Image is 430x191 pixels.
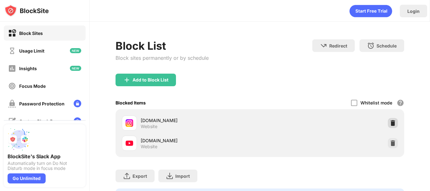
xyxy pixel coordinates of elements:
[74,100,81,107] img: lock-menu.svg
[376,43,397,48] div: Schedule
[70,66,81,71] img: new-icon.svg
[175,173,190,179] div: Import
[116,100,146,105] div: Blocked Items
[74,117,81,125] img: lock-menu.svg
[8,117,16,125] img: customize-block-page-off.svg
[141,117,260,124] div: [DOMAIN_NAME]
[133,77,168,82] div: Add to Block List
[360,100,392,105] div: Whitelist mode
[329,43,347,48] div: Redirect
[8,65,16,72] img: insights-off.svg
[8,161,82,171] div: Automatically turn on Do Not Disturb mode in focus mode
[116,55,209,61] div: Block sites permanently or by schedule
[4,4,49,17] img: logo-blocksite.svg
[126,139,133,147] img: favicons
[141,144,157,149] div: Website
[19,101,65,106] div: Password Protection
[19,48,44,53] div: Usage Limit
[141,137,260,144] div: [DOMAIN_NAME]
[126,119,133,127] img: favicons
[141,124,157,129] div: Website
[19,83,46,89] div: Focus Mode
[8,47,16,55] img: time-usage-off.svg
[19,66,37,71] div: Insights
[8,173,46,183] div: Go Unlimited
[116,39,209,52] div: Block List
[8,128,30,151] img: push-slack.svg
[19,119,61,124] div: Custom Block Page
[8,153,82,160] div: BlockSite's Slack App
[407,8,420,14] div: Login
[133,173,147,179] div: Export
[8,82,16,90] img: focus-off.svg
[8,100,16,108] img: password-protection-off.svg
[70,48,81,53] img: new-icon.svg
[349,5,392,17] div: animation
[8,29,16,37] img: block-on.svg
[19,31,43,36] div: Block Sites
